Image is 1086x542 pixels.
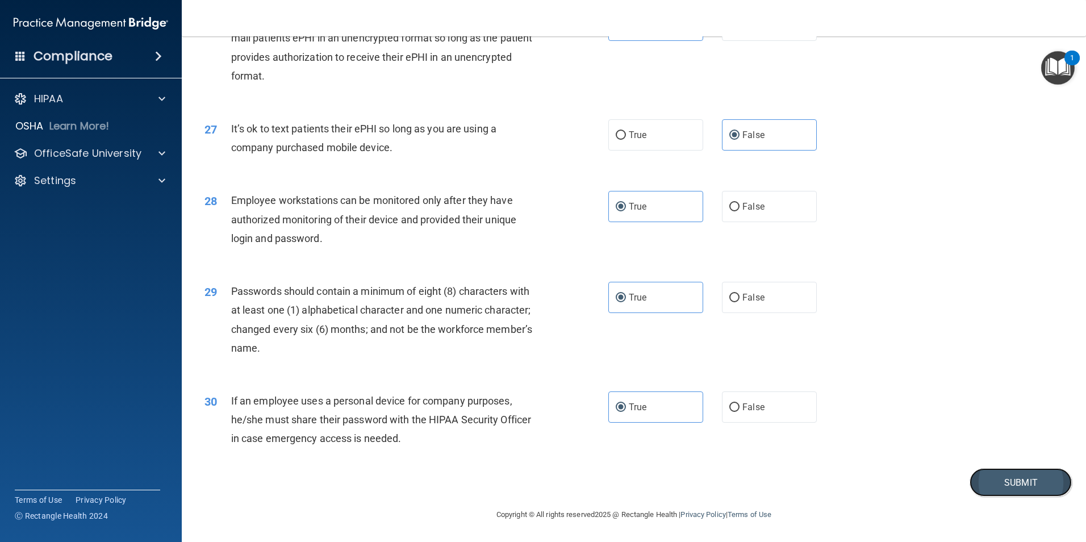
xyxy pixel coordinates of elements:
input: True [616,131,626,140]
a: Privacy Policy [680,510,725,519]
button: Submit [970,468,1072,497]
img: PMB logo [14,12,168,35]
span: True [629,292,646,303]
input: False [729,131,740,140]
span: Employee workstations can be monitored only after they have authorized monitoring of their device... [231,194,516,244]
span: Ⓒ Rectangle Health 2024 [15,510,108,522]
p: Settings [34,174,76,187]
a: Settings [14,174,165,187]
input: True [616,403,626,412]
a: HIPAA [14,92,165,106]
a: Terms of Use [728,510,771,519]
p: OSHA [15,119,44,133]
input: False [729,403,740,412]
span: False [742,292,765,303]
span: If an employee uses a personal device for company purposes, he/she must share their password with... [231,395,531,444]
p: OfficeSafe University [34,147,141,160]
span: 27 [204,123,217,136]
input: False [729,294,740,302]
div: 1 [1070,58,1074,73]
span: Passwords should contain a minimum of eight (8) characters with at least one (1) alphabetical cha... [231,285,532,354]
input: True [616,294,626,302]
span: 30 [204,395,217,408]
span: True [629,130,646,140]
a: Terms of Use [15,494,62,506]
h4: Compliance [34,48,112,64]
a: OfficeSafe University [14,147,165,160]
span: False [742,130,765,140]
span: True [629,402,646,412]
input: False [729,203,740,211]
span: False [742,402,765,412]
input: True [616,203,626,211]
span: False [742,201,765,212]
span: Even though regular email is not secure, practices are allowed to e-mail patients ePHI in an unen... [231,13,535,82]
span: 28 [204,194,217,208]
span: True [629,201,646,212]
button: Open Resource Center, 1 new notification [1041,51,1075,85]
span: It’s ok to text patients their ePHI so long as you are using a company purchased mobile device. [231,123,496,153]
p: Learn More! [49,119,110,133]
a: Privacy Policy [76,494,127,506]
p: HIPAA [34,92,63,106]
div: Copyright © All rights reserved 2025 @ Rectangle Health | | [427,497,841,533]
span: 29 [204,285,217,299]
